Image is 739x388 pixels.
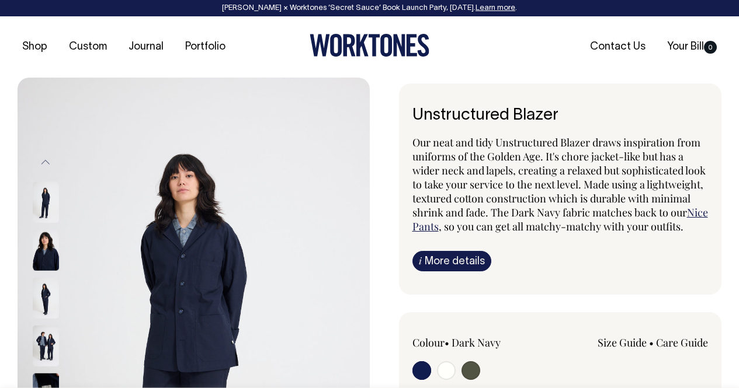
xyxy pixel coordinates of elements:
[656,335,708,349] a: Care Guide
[439,219,684,233] span: , so you can get all matchy-matchy with your outfits.
[33,182,59,223] img: dark-navy
[662,37,721,57] a: Your Bill0
[412,251,491,271] a: iMore details
[476,5,515,12] a: Learn more
[12,4,727,12] div: [PERSON_NAME] × Worktones ‘Secret Sauce’ Book Launch Party, [DATE]. .
[412,107,709,125] h1: Unstructured Blazer
[18,37,52,57] a: Shop
[649,335,654,349] span: •
[704,41,717,54] span: 0
[452,335,501,349] label: Dark Navy
[181,37,230,57] a: Portfolio
[33,278,59,319] img: dark-navy
[124,37,168,57] a: Journal
[33,326,59,366] img: dark-navy
[64,37,112,57] a: Custom
[419,254,422,267] span: i
[412,205,708,233] a: Nice Pants
[585,37,650,57] a: Contact Us
[37,149,54,176] button: Previous
[412,335,531,349] div: Colour
[33,230,59,271] img: dark-navy
[412,135,706,219] span: Our neat and tidy Unstructured Blazer draws inspiration from uniforms of the Golden Age. It's cho...
[445,335,449,349] span: •
[598,335,647,349] a: Size Guide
